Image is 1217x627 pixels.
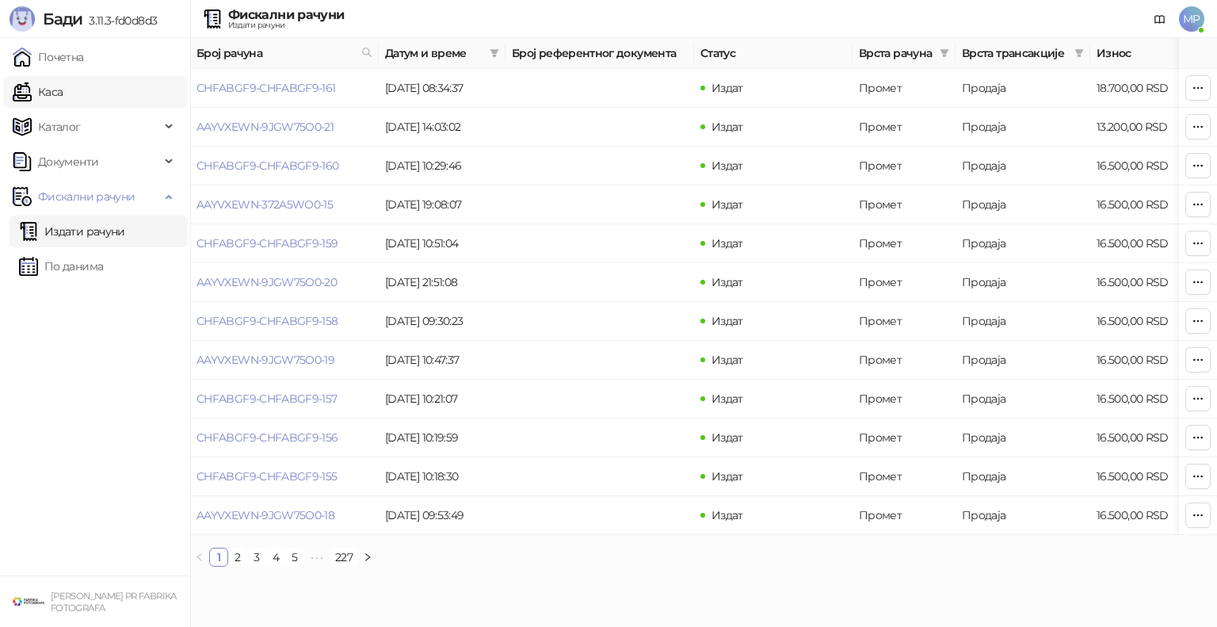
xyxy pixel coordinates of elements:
[190,147,379,185] td: CHFABGF9-CHFABGF9-160
[304,548,330,567] li: Следећих 5 Страна
[196,44,355,62] span: Број рачуна
[82,13,157,28] span: 3.11.3-fd0d8d3
[358,548,377,567] button: right
[853,38,956,69] th: Врста рачуна
[1090,263,1201,302] td: 16.500,00 RSD
[330,548,358,567] li: 227
[196,430,338,445] a: CHFABGF9-CHFABGF9-156
[190,263,379,302] td: AAYVXEWN-9JGW75O0-20
[694,38,853,69] th: Статус
[956,457,1090,496] td: Продаја
[19,216,125,247] a: Издати рачуни
[956,69,1090,108] td: Продаја
[505,38,694,69] th: Број референтног документа
[853,380,956,419] td: Промет
[379,496,505,535] td: [DATE] 09:53:49
[1090,224,1201,263] td: 16.500,00 RSD
[13,41,84,73] a: Почетна
[379,224,505,263] td: [DATE] 10:51:04
[956,185,1090,224] td: Продаја
[853,224,956,263] td: Промет
[196,314,338,328] a: CHFABGF9-CHFABGF9-158
[379,69,505,108] td: [DATE] 08:34:37
[228,548,247,567] li: 2
[229,549,246,566] a: 2
[1090,185,1201,224] td: 16.500,00 RSD
[196,353,334,367] a: AAYVXEWN-9JGW75O0-19
[712,392,743,406] span: Издат
[10,6,35,32] img: Logo
[712,469,743,484] span: Издат
[228,9,344,21] div: Фискални рачуни
[196,120,334,134] a: AAYVXEWN-9JGW75O0-21
[196,197,333,212] a: AAYVXEWN-372A5WO0-15
[956,224,1090,263] td: Продаја
[1090,302,1201,341] td: 16.500,00 RSD
[956,38,1090,69] th: Врста трансакције
[853,457,956,496] td: Промет
[330,549,357,566] a: 227
[1090,108,1201,147] td: 13.200,00 RSD
[1090,457,1201,496] td: 16.500,00 RSD
[190,548,209,567] button: left
[486,41,502,65] span: filter
[712,236,743,250] span: Издат
[209,548,228,567] li: 1
[379,380,505,419] td: [DATE] 10:21:07
[853,419,956,457] td: Промет
[379,185,505,224] td: [DATE] 19:08:07
[1071,41,1087,65] span: filter
[190,548,209,567] li: Претходна страна
[379,263,505,302] td: [DATE] 21:51:08
[190,419,379,457] td: CHFABGF9-CHFABGF9-156
[853,263,956,302] td: Промет
[1090,380,1201,419] td: 16.500,00 RSD
[940,48,949,58] span: filter
[190,496,379,535] td: AAYVXEWN-9JGW75O0-18
[853,302,956,341] td: Промет
[712,353,743,367] span: Издат
[712,120,743,134] span: Издат
[195,552,204,562] span: left
[1097,44,1179,62] span: Износ
[196,81,336,95] a: CHFABGF9-CHFABGF9-161
[228,21,344,29] div: Издати рачуни
[196,392,338,406] a: CHFABGF9-CHFABGF9-157
[190,380,379,419] td: CHFABGF9-CHFABGF9-157
[956,263,1090,302] td: Продаја
[379,419,505,457] td: [DATE] 10:19:59
[956,302,1090,341] td: Продаја
[859,44,933,62] span: Врста рачуна
[712,508,743,522] span: Издат
[196,508,334,522] a: AAYVXEWN-9JGW75O0-18
[1090,419,1201,457] td: 16.500,00 RSD
[190,224,379,263] td: CHFABGF9-CHFABGF9-159
[196,159,339,173] a: CHFABGF9-CHFABGF9-160
[379,457,505,496] td: [DATE] 10:18:30
[38,111,81,143] span: Каталог
[1090,69,1201,108] td: 18.700,00 RSD
[286,549,303,566] a: 5
[190,185,379,224] td: AAYVXEWN-372A5WO0-15
[712,314,743,328] span: Издат
[43,10,82,29] span: Бади
[956,341,1090,380] td: Продаја
[853,496,956,535] td: Промет
[190,341,379,380] td: AAYVXEWN-9JGW75O0-19
[379,302,505,341] td: [DATE] 09:30:23
[13,76,63,108] a: Каса
[962,44,1068,62] span: Врста трансакције
[38,181,135,212] span: Фискални рачуни
[712,197,743,212] span: Издат
[1090,147,1201,185] td: 16.500,00 RSD
[210,549,227,566] a: 1
[853,108,956,147] td: Промет
[248,549,265,566] a: 3
[956,419,1090,457] td: Продаја
[13,586,44,617] img: 64x64-companyLogo-38624034-993d-4b3e-9699-b297fbaf4d83.png
[937,41,952,65] span: filter
[304,548,330,567] span: •••
[853,185,956,224] td: Промет
[358,548,377,567] li: Следећа страна
[51,591,177,614] small: [PERSON_NAME] PR FABRIKA FOTOGRAFA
